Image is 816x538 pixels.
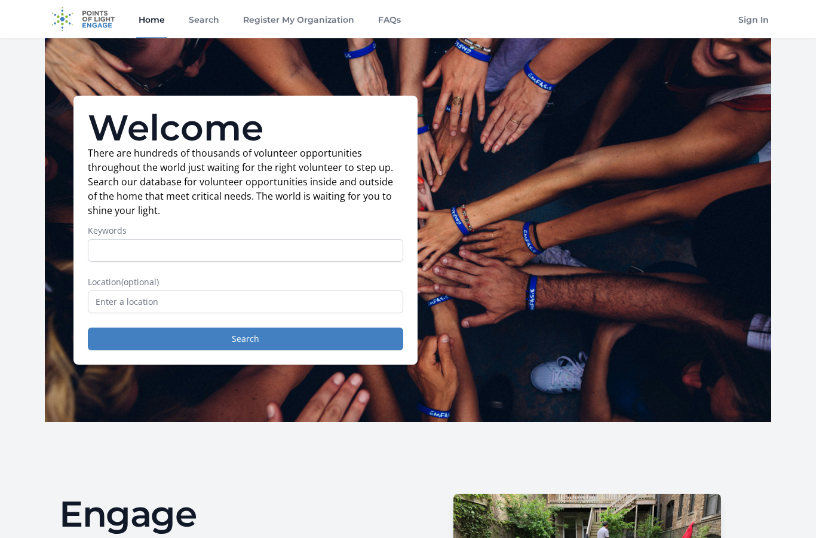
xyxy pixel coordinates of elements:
input: Enter a location [88,291,403,313]
span: (optional) [121,276,159,288]
p: There are hundreds of thousands of volunteer opportunities throughout the world just waiting for ... [88,146,403,218]
button: Search [88,328,403,350]
h1: Welcome [88,110,403,146]
label: Location [88,276,403,288]
h2: Engage [59,496,398,532]
label: Keywords [88,225,403,237]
